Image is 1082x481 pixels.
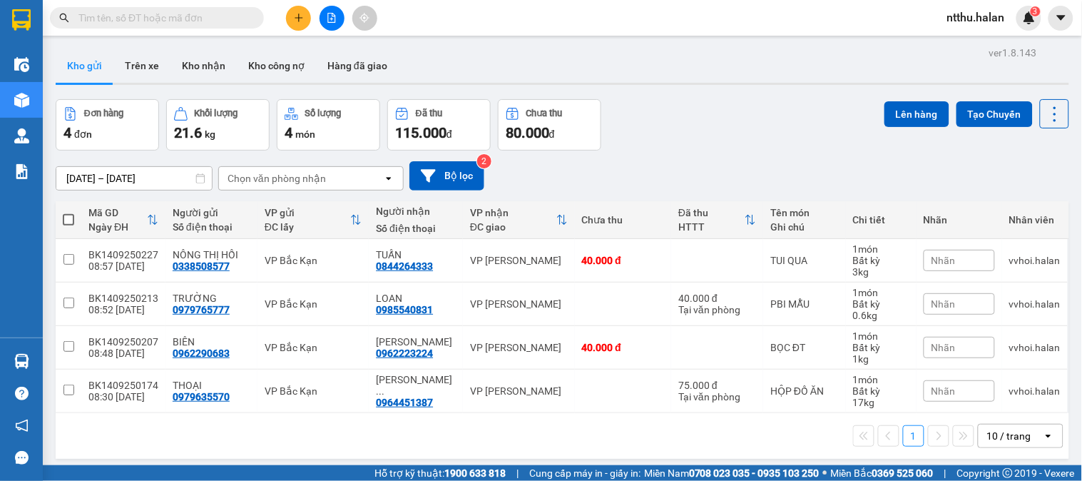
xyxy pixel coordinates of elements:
span: 4 [285,124,292,141]
div: 40.000 đ [582,342,665,353]
div: Ngày ĐH [88,221,147,233]
img: solution-icon [14,164,29,179]
div: 75.000 đ [678,380,756,391]
div: Tại văn phòng [678,391,756,402]
div: 1 món [853,330,909,342]
span: 3 [1033,6,1038,16]
div: 0985540831 [376,304,433,315]
strong: 1900 633 818 [444,467,506,479]
span: Nhãn [932,255,956,266]
div: PBI MẪU [770,298,838,310]
span: Miền Nam [644,465,820,481]
button: Kho nhận [170,49,237,83]
div: Chi tiết [853,214,909,226]
sup: 3 [1031,6,1041,16]
div: VP [PERSON_NAME] [470,298,567,310]
img: warehouse-icon [14,57,29,72]
div: 0979765777 [173,304,230,315]
span: Nhãn [932,298,956,310]
th: Toggle SortBy [257,201,369,239]
div: Ghi chú [770,221,838,233]
div: VP Bắc Kạn [265,342,362,353]
th: Toggle SortBy [81,201,165,239]
span: đ [446,128,452,140]
button: Lên hàng [884,101,949,127]
span: ... [376,385,384,397]
div: Nhãn [924,214,995,226]
div: vvhoi.halan [1009,298,1061,310]
span: đơn [74,128,92,140]
div: vvhoi.halan [1009,342,1061,353]
svg: open [383,173,394,184]
button: plus [286,6,311,31]
img: warehouse-icon [14,128,29,143]
button: Đã thu115.000đ [387,99,491,151]
div: vvhoi.halan [1009,385,1061,397]
div: TUẤN [376,249,456,260]
div: Tại văn phòng [678,304,756,315]
div: THOẠI [173,380,250,391]
div: 1 món [853,287,909,298]
button: Khối lượng21.6kg [166,99,270,151]
div: Bất kỳ [853,385,909,397]
div: NGUYỄN LƯƠNG CHUYÊN [376,374,456,397]
div: Đơn hàng [84,108,123,118]
div: 1 món [853,374,909,385]
img: icon-new-feature [1023,11,1036,24]
img: warehouse-icon [14,93,29,108]
div: BK1409250207 [88,336,158,348]
button: Chưa thu80.000đ [498,99,601,151]
span: 115.000 [395,124,446,141]
div: BK1409250213 [88,293,158,304]
span: kg [205,128,215,140]
div: NÔNG THỊ HỒI [173,249,250,260]
div: HỘP ĐỒ ĂN [770,385,838,397]
div: VP gửi [265,207,350,218]
span: Nhãn [932,385,956,397]
span: ⚪️ [823,470,827,476]
span: | [944,465,946,481]
span: đ [549,128,555,140]
div: 10 / trang [987,429,1031,443]
div: 08:30 [DATE] [88,391,158,402]
span: search [59,13,69,23]
div: MINH THANH [376,336,456,348]
div: TUI QUA [770,255,838,266]
strong: 0708 023 035 - 0935 103 250 [689,467,820,479]
div: 1 món [853,243,909,255]
span: ntthu.halan [936,9,1016,26]
span: file-add [327,13,337,23]
div: 17 kg [853,397,909,408]
span: aim [359,13,369,23]
button: file-add [320,6,344,31]
div: BK1409250174 [88,380,158,391]
button: Kho gửi [56,49,113,83]
div: BIÊN [173,336,250,348]
span: plus [294,13,304,23]
div: Số điện thoại [173,221,250,233]
div: 0979635570 [173,391,230,402]
div: 08:57 [DATE] [88,260,158,272]
strong: 0369 525 060 [872,467,934,479]
div: VP [PERSON_NAME] [470,385,567,397]
span: Nhãn [932,342,956,353]
div: 0962290683 [173,348,230,359]
span: question-circle [15,387,29,400]
button: 1 [903,425,924,447]
div: Bất kỳ [853,342,909,353]
span: caret-down [1055,11,1068,24]
span: món [295,128,315,140]
div: LOAN [376,293,456,304]
div: 0338508577 [173,260,230,272]
div: ĐC giao [470,221,556,233]
input: Select a date range. [56,167,212,190]
div: Mã GD [88,207,147,218]
div: vvhoi.halan [1009,255,1061,266]
span: Miền Bắc [831,465,934,481]
div: Người gửi [173,207,250,218]
span: 21.6 [174,124,202,141]
div: Bất kỳ [853,255,909,266]
div: Tên món [770,207,838,218]
div: 0962223224 [376,348,433,359]
div: VP Bắc Kạn [265,255,362,266]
